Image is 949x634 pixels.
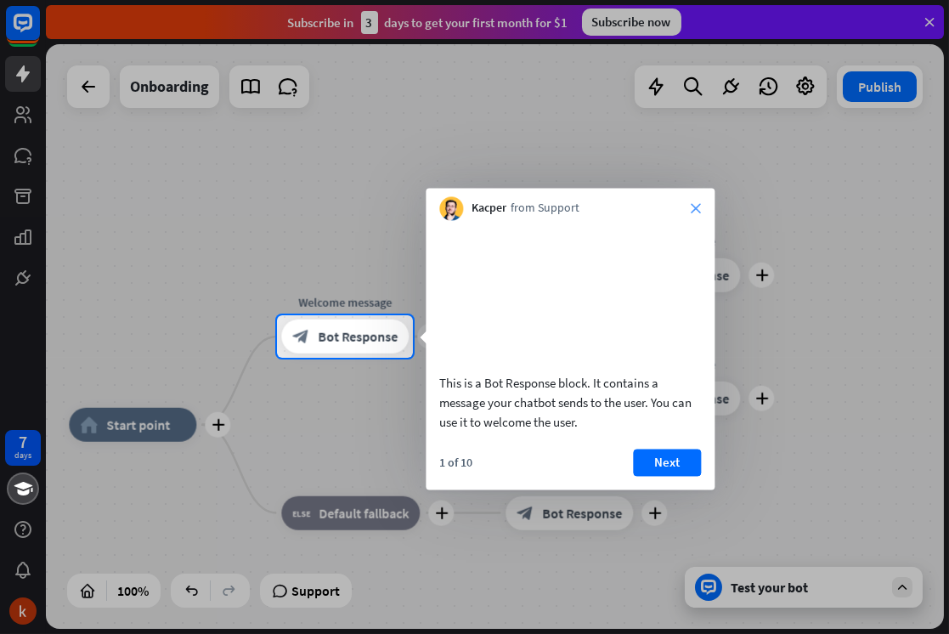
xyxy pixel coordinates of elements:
[472,201,506,218] span: Kacper
[511,201,579,218] span: from Support
[318,328,398,345] span: Bot Response
[14,7,65,58] button: Open LiveChat chat widget
[439,455,472,470] div: 1 of 10
[439,373,701,432] div: This is a Bot Response block. It contains a message your chatbot sends to the user. You can use i...
[292,328,309,345] i: block_bot_response
[633,449,701,476] button: Next
[691,203,701,213] i: close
